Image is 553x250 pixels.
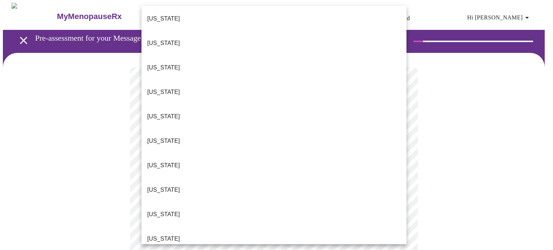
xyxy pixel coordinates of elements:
p: [US_STATE] [147,39,180,47]
p: [US_STATE] [147,186,180,194]
p: [US_STATE] [147,88,180,96]
p: [US_STATE] [147,235,180,243]
p: [US_STATE] [147,161,180,170]
p: [US_STATE] [147,14,180,23]
p: [US_STATE] [147,137,180,145]
p: [US_STATE] [147,210,180,219]
p: [US_STATE] [147,112,180,121]
p: [US_STATE] [147,63,180,72]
